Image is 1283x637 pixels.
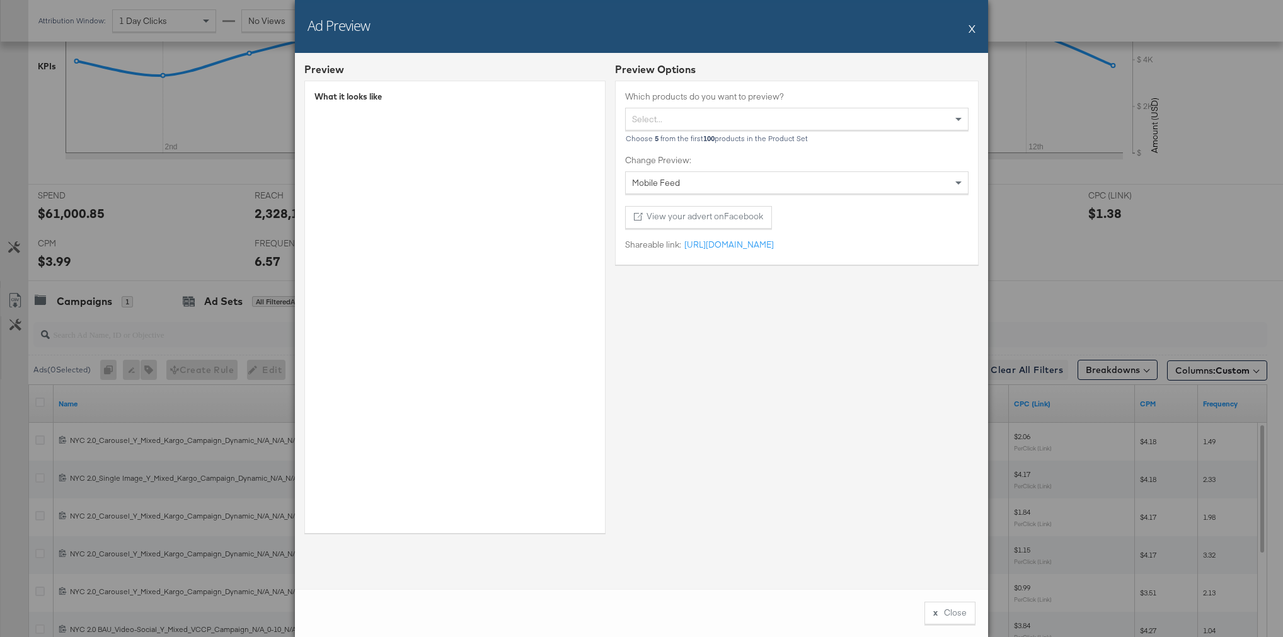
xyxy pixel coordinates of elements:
span: Mobile Feed [632,177,680,188]
label: Change Preview: [625,154,969,166]
div: Choose from the first products in the Product Set [625,134,969,143]
div: Preview Options [615,62,979,77]
button: X [969,16,975,41]
a: [URL][DOMAIN_NAME] [681,239,774,251]
label: Shareable link: [625,239,681,251]
label: Which products do you want to preview? [625,91,969,103]
h2: Ad Preview [308,16,370,35]
div: Select... [626,108,968,130]
button: xClose [924,602,975,624]
div: Preview [304,62,344,77]
button: View your advert onFacebook [625,206,772,229]
div: x [933,607,938,619]
b: 100 [703,134,715,143]
div: What it looks like [314,91,595,103]
b: 5 [655,134,659,143]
